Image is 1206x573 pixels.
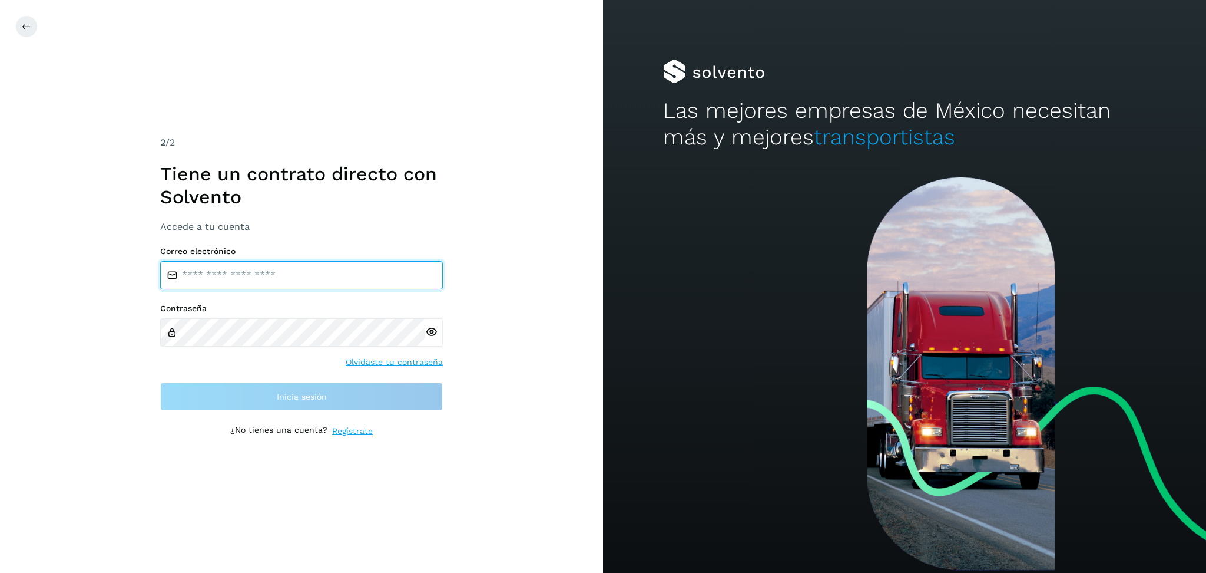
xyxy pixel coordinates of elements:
h3: Accede a tu cuenta [160,221,443,232]
a: Regístrate [332,425,373,437]
button: Inicia sesión [160,383,443,411]
h1: Tiene un contrato directo con Solvento [160,163,443,208]
span: transportistas [814,124,955,150]
span: 2 [160,137,165,148]
a: Olvidaste tu contraseña [346,356,443,368]
p: ¿No tienes una cuenta? [230,425,327,437]
h2: Las mejores empresas de México necesitan más y mejores [663,98,1145,150]
label: Contraseña [160,304,443,314]
span: Inicia sesión [277,393,327,401]
div: /2 [160,136,443,150]
label: Correo electrónico [160,246,443,256]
